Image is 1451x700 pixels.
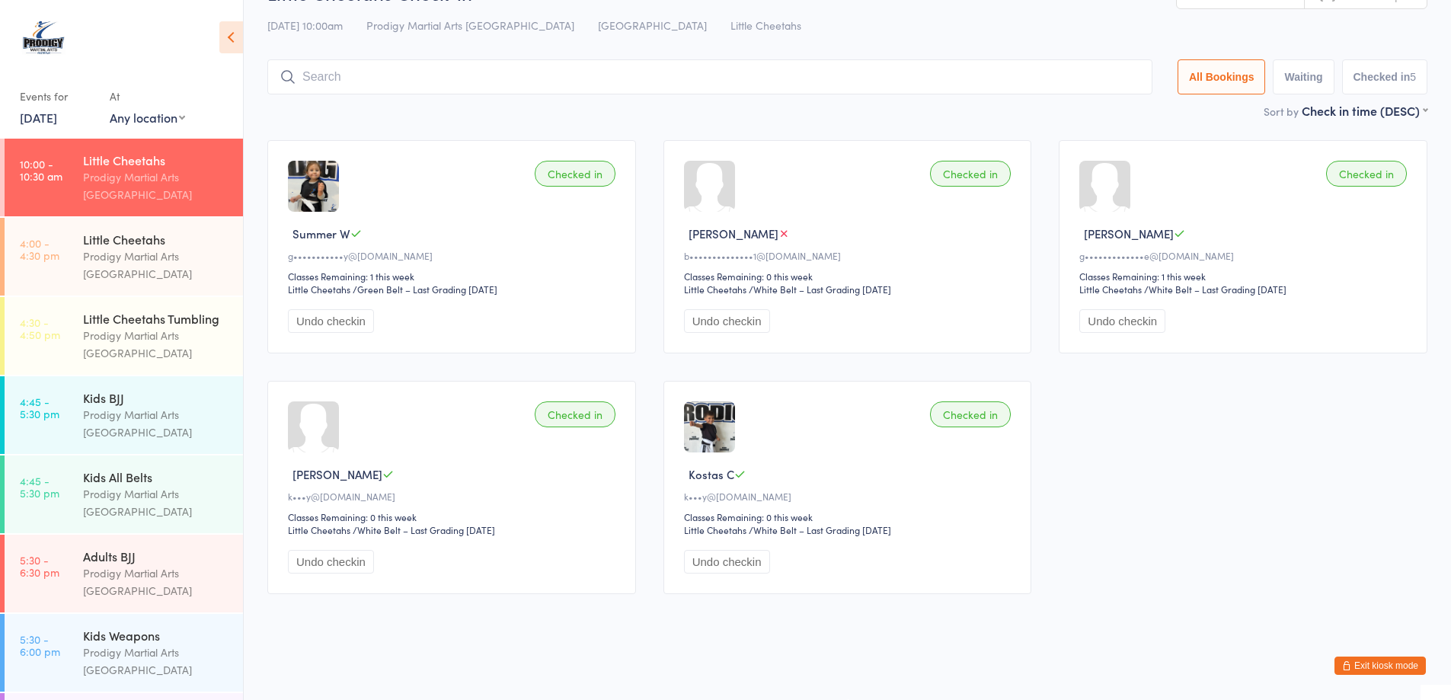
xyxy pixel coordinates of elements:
[288,309,374,333] button: Undo checkin
[20,554,59,578] time: 5:30 - 6:30 pm
[5,218,243,296] a: 4:00 -4:30 pmLittle CheetahsProdigy Martial Arts [GEOGRAPHIC_DATA]
[20,633,60,657] time: 5:30 - 6:00 pm
[684,249,1016,262] div: b••••••••••••••1@[DOMAIN_NAME]
[20,237,59,261] time: 4:00 - 4:30 pm
[83,327,230,362] div: Prodigy Martial Arts [GEOGRAPHIC_DATA]
[730,18,801,33] span: Little Cheetahs
[83,168,230,203] div: Prodigy Martial Arts [GEOGRAPHIC_DATA]
[288,270,620,283] div: Classes Remaining: 1 this week
[288,161,339,212] img: image1725519613.png
[1326,161,1407,187] div: Checked in
[1264,104,1299,119] label: Sort by
[353,523,495,536] span: / White Belt – Last Grading [DATE]
[20,84,94,109] div: Events for
[5,455,243,533] a: 4:45 -5:30 pmKids All BeltsProdigy Martial Arts [GEOGRAPHIC_DATA]
[83,548,230,564] div: Adults BJJ
[1079,270,1411,283] div: Classes Remaining: 1 this week
[684,270,1016,283] div: Classes Remaining: 0 this week
[292,466,382,482] span: [PERSON_NAME]
[684,510,1016,523] div: Classes Remaining: 0 this week
[930,161,1011,187] div: Checked in
[535,401,615,427] div: Checked in
[83,310,230,327] div: Little Cheetahs Tumbling
[5,614,243,692] a: 5:30 -6:00 pmKids WeaponsProdigy Martial Arts [GEOGRAPHIC_DATA]
[83,231,230,248] div: Little Cheetahs
[598,18,707,33] span: [GEOGRAPHIC_DATA]
[1178,59,1266,94] button: All Bookings
[1410,71,1416,83] div: 5
[110,84,185,109] div: At
[1334,657,1426,675] button: Exit kiosk mode
[20,395,59,420] time: 4:45 - 5:30 pm
[353,283,497,296] span: / Green Belt – Last Grading [DATE]
[292,225,350,241] span: Summer W
[20,158,62,182] time: 10:00 - 10:30 am
[1342,59,1428,94] button: Checked in5
[288,523,350,536] div: Little Cheetahs
[689,225,778,241] span: [PERSON_NAME]
[1079,309,1165,333] button: Undo checkin
[20,109,57,126] a: [DATE]
[83,627,230,644] div: Kids Weapons
[288,490,620,503] div: k•••y@[DOMAIN_NAME]
[684,283,746,296] div: Little Cheetahs
[20,316,60,340] time: 4:30 - 4:50 pm
[15,11,72,69] img: Prodigy Martial Arts Seven Hills
[749,523,891,536] span: / White Belt – Last Grading [DATE]
[684,309,770,333] button: Undo checkin
[5,139,243,216] a: 10:00 -10:30 amLittle CheetahsProdigy Martial Arts [GEOGRAPHIC_DATA]
[684,490,1016,503] div: k•••y@[DOMAIN_NAME]
[930,401,1011,427] div: Checked in
[5,376,243,454] a: 4:45 -5:30 pmKids BJJProdigy Martial Arts [GEOGRAPHIC_DATA]
[689,466,734,482] span: Kostas C
[83,468,230,485] div: Kids All Belts
[5,297,243,375] a: 4:30 -4:50 pmLittle Cheetahs TumblingProdigy Martial Arts [GEOGRAPHIC_DATA]
[1084,225,1174,241] span: [PERSON_NAME]
[749,283,891,296] span: / White Belt – Last Grading [DATE]
[20,475,59,499] time: 4:45 - 5:30 pm
[83,248,230,283] div: Prodigy Martial Arts [GEOGRAPHIC_DATA]
[83,152,230,168] div: Little Cheetahs
[267,59,1152,94] input: Search
[1079,249,1411,262] div: g•••••••••••••e@[DOMAIN_NAME]
[83,644,230,679] div: Prodigy Martial Arts [GEOGRAPHIC_DATA]
[110,109,185,126] div: Any location
[83,406,230,441] div: Prodigy Martial Arts [GEOGRAPHIC_DATA]
[288,510,620,523] div: Classes Remaining: 0 this week
[1144,283,1286,296] span: / White Belt – Last Grading [DATE]
[288,550,374,574] button: Undo checkin
[684,550,770,574] button: Undo checkin
[288,283,350,296] div: Little Cheetahs
[535,161,615,187] div: Checked in
[684,401,735,452] img: image1741767107.png
[267,18,343,33] span: [DATE] 10:00am
[1302,102,1427,119] div: Check in time (DESC)
[5,535,243,612] a: 5:30 -6:30 pmAdults BJJProdigy Martial Arts [GEOGRAPHIC_DATA]
[83,485,230,520] div: Prodigy Martial Arts [GEOGRAPHIC_DATA]
[1273,59,1334,94] button: Waiting
[1079,283,1142,296] div: Little Cheetahs
[288,249,620,262] div: g•••••••••••y@[DOMAIN_NAME]
[83,389,230,406] div: Kids BJJ
[366,18,574,33] span: Prodigy Martial Arts [GEOGRAPHIC_DATA]
[83,564,230,599] div: Prodigy Martial Arts [GEOGRAPHIC_DATA]
[684,523,746,536] div: Little Cheetahs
